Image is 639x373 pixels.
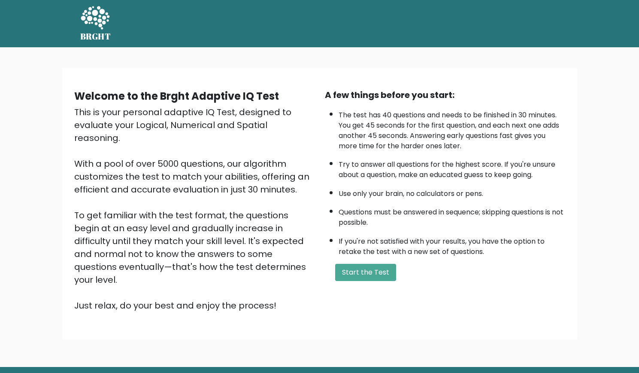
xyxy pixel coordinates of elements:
[339,155,565,180] li: Try to answer all questions for the highest score. If you're unsure about a question, make an edu...
[339,106,565,151] li: The test has 40 questions and needs to be finished in 30 minutes. You get 45 seconds for the firs...
[325,89,565,101] div: A few things before you start:
[339,232,565,257] li: If you're not satisfied with your results, you have the option to retake the test with a new set ...
[74,106,315,312] div: This is your personal adaptive IQ Test, designed to evaluate your Logical, Numerical and Spatial ...
[339,184,565,199] li: Use only your brain, no calculators or pens.
[80,31,111,42] h5: BRGHT
[74,89,279,103] b: Welcome to the Brght Adaptive IQ Test
[335,264,396,281] button: Start the Test
[339,203,565,228] li: Questions must be answered in sequence; skipping questions is not possible.
[80,3,111,44] a: BRGHT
